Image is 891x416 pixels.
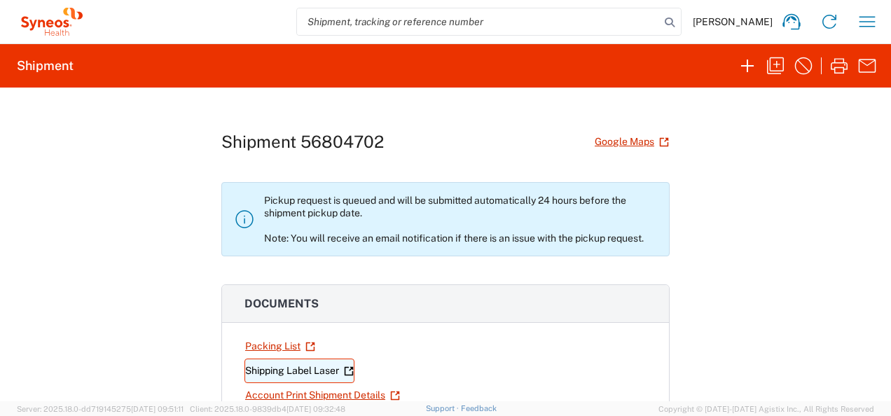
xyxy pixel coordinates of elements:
[594,130,670,154] a: Google Maps
[658,403,874,415] span: Copyright © [DATE]-[DATE] Agistix Inc., All Rights Reserved
[297,8,660,35] input: Shipment, tracking or reference number
[17,405,184,413] span: Server: 2025.18.0-dd719145275
[221,132,384,152] h1: Shipment 56804702
[17,57,74,74] h2: Shipment
[461,404,497,412] a: Feedback
[190,405,345,413] span: Client: 2025.18.0-9839db4
[244,359,354,383] a: Shipping Label Laser
[244,334,316,359] a: Packing List
[131,405,184,413] span: [DATE] 09:51:11
[264,194,658,244] p: Pickup request is queued and will be submitted automatically 24 hours before the shipment pickup ...
[244,297,319,310] span: Documents
[286,405,345,413] span: [DATE] 09:32:48
[244,383,401,408] a: Account Print Shipment Details
[426,404,461,412] a: Support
